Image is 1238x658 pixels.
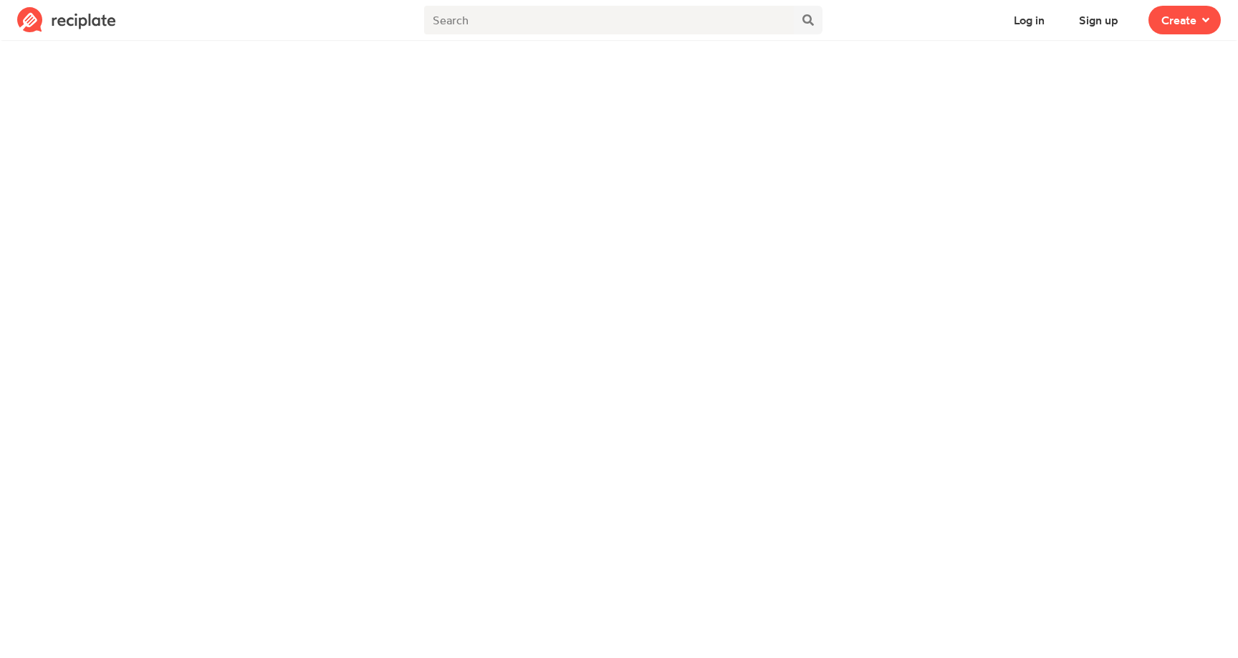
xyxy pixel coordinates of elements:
img: Reciplate [17,7,116,33]
input: Search [424,6,794,34]
button: Log in [1001,6,1057,34]
span: Create [1161,11,1196,29]
button: Sign up [1066,6,1131,34]
button: Create [1148,6,1221,34]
